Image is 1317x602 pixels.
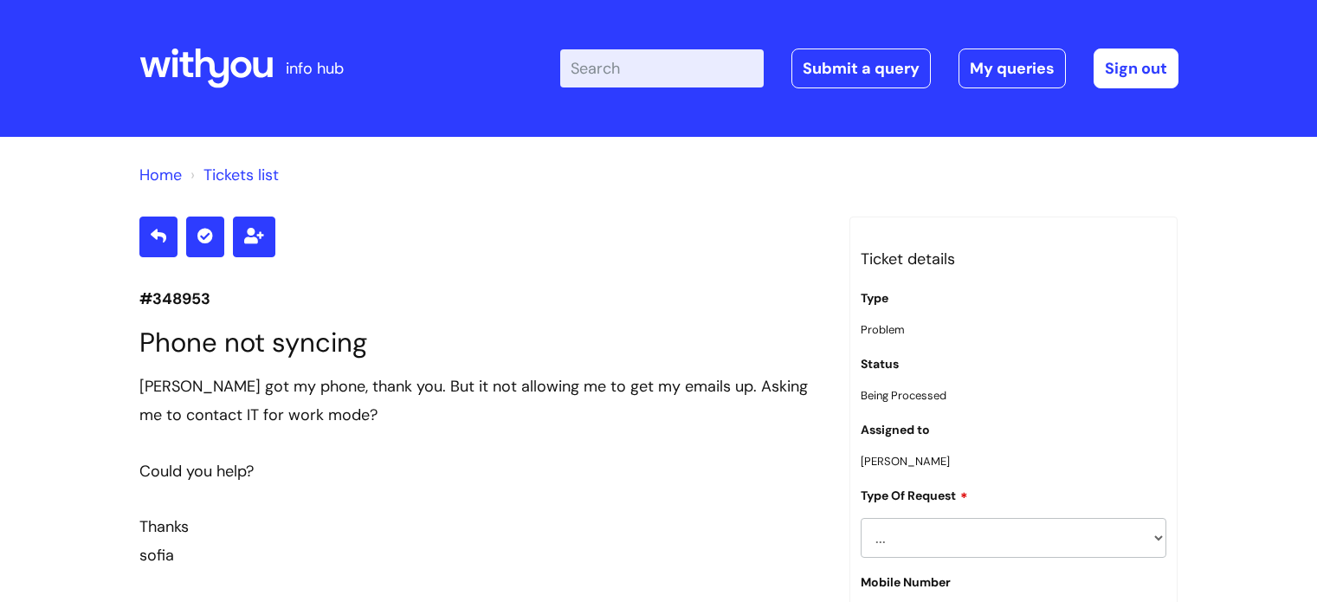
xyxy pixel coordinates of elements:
label: Type Of Request [861,486,968,503]
h1: Phone not syncing [139,327,823,359]
a: Submit a query [791,49,931,88]
li: Solution home [139,161,182,189]
a: Sign out [1094,49,1178,88]
h3: Ticket details [861,245,1167,273]
div: Could you help? [139,457,823,485]
a: Tickets list [203,165,279,185]
label: Status [861,357,899,372]
div: | - [560,49,1178,88]
p: Problem [861,320,1167,340]
label: Mobile Number [861,575,951,590]
label: Assigned to [861,423,930,437]
p: #348953 [139,285,823,313]
p: info hub [286,55,344,82]
div: [PERSON_NAME] got my phone, thank you. But it not allowing me to get my emails up. Asking me to c... [139,372,823,569]
p: [PERSON_NAME] [861,451,1167,471]
a: My queries [959,49,1066,88]
div: sofia [139,541,823,569]
p: Being Processed [861,385,1167,405]
a: Home [139,165,182,185]
label: Type [861,291,888,306]
div: Thanks [139,513,823,541]
input: Search [560,49,764,87]
li: Tickets list [186,161,279,189]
